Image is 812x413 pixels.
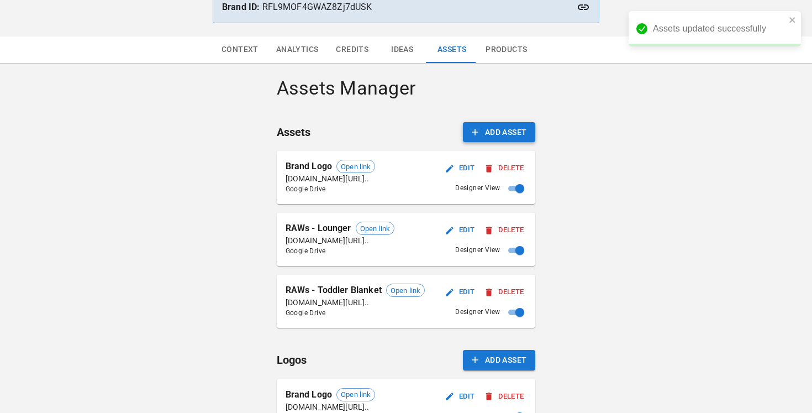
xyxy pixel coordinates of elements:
button: Delete [482,284,526,301]
button: Assets [427,36,477,63]
button: close [789,15,797,26]
p: [DOMAIN_NAME][URL].. [286,173,376,184]
button: Delete [482,222,526,239]
span: Google Drive [286,308,425,319]
span: Open link [337,161,375,172]
span: Open link [337,389,375,400]
button: Products [477,36,536,63]
button: Delete [482,388,526,405]
button: Edit [442,388,478,405]
button: Delete [482,160,526,177]
p: Brand Logo [286,160,333,173]
span: Google Drive [286,184,376,195]
span: Designer View [455,245,500,256]
div: Open link [336,160,375,173]
h6: Assets [277,123,311,141]
div: Open link [356,222,394,235]
button: Edit [442,160,478,177]
div: Assets updated successfully [653,22,785,35]
p: RAWs - Toddler Blanket [286,284,382,297]
strong: Brand ID: [222,2,260,12]
span: Designer View [455,307,500,318]
button: Analytics [267,36,328,63]
button: Credits [327,36,377,63]
span: Designer View [455,183,500,194]
button: Add Asset [463,350,536,370]
span: Google Drive [286,246,394,257]
button: Edit [442,222,478,239]
button: Ideas [377,36,427,63]
p: [DOMAIN_NAME][URL].. [286,235,394,246]
button: Add Asset [463,122,536,143]
h6: Logos [277,351,307,369]
h4: Assets Manager [277,77,536,100]
button: Context [213,36,267,63]
span: Open link [356,223,394,234]
div: Open link [336,388,375,401]
p: RFL9MOF4GWAZ8Zj7dUSK [222,1,590,14]
span: Open link [387,285,424,296]
div: Open link [386,284,425,297]
button: Edit [442,284,478,301]
p: Brand Logo [286,388,333,401]
p: [DOMAIN_NAME][URL].. [286,297,425,308]
p: RAWs - Lounger [286,222,351,235]
p: [DOMAIN_NAME][URL].. [286,401,376,412]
